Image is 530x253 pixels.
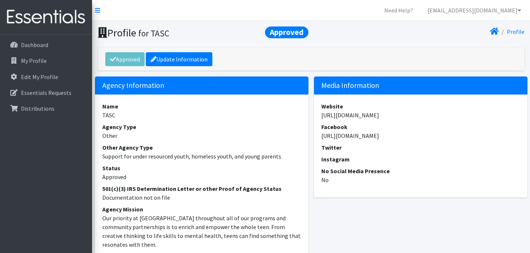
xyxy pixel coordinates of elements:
h5: Media Information [314,76,527,95]
img: HumanEssentials [3,5,89,29]
dt: 501(c)(3) IRS Determination Letter or other Proof of Agency Status [102,184,301,193]
p: Dashboard [21,41,48,49]
dd: Approved [102,172,301,181]
p: Essentials Requests [21,89,71,96]
a: Distributions [3,101,89,116]
dd: No [321,175,520,184]
dd: Documentation not on file [102,193,301,202]
p: Edit My Profile [21,73,58,81]
a: Update Information [146,52,212,66]
small: for TASC [138,28,169,39]
a: Essentials Requests [3,85,89,100]
h5: Agency Information [95,76,308,95]
a: Need Help? [378,3,419,18]
dt: Name [102,102,301,111]
h1: Profile [98,26,308,39]
dt: Twitter [321,143,520,152]
dt: Status [102,164,301,172]
dd: Support for under resourced youth, homeless youth, and young parents [102,152,301,161]
dd: Our priority at [GEOGRAPHIC_DATA] throughout all of our programs and community partnerships is to... [102,214,301,249]
a: [EMAIL_ADDRESS][DOMAIN_NAME] [422,3,527,18]
dd: [URL][DOMAIN_NAME] [321,131,520,140]
dt: Agency Type [102,122,301,131]
dt: Other Agency Type [102,143,301,152]
dt: Facebook [321,122,520,131]
p: My Profile [21,57,47,64]
dd: TASC [102,111,301,120]
dd: Other [102,131,301,140]
dd: [URL][DOMAIN_NAME] [321,111,520,120]
dt: No Social Media Presence [321,167,520,175]
a: Edit My Profile [3,70,89,84]
dt: Instagram [321,155,520,164]
p: Distributions [21,105,54,112]
a: My Profile [3,53,89,68]
a: Dashboard [3,38,89,52]
dt: Website [321,102,520,111]
dt: Agency Mission [102,205,301,214]
a: Profile [507,28,524,35]
span: Approved [265,26,308,38]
